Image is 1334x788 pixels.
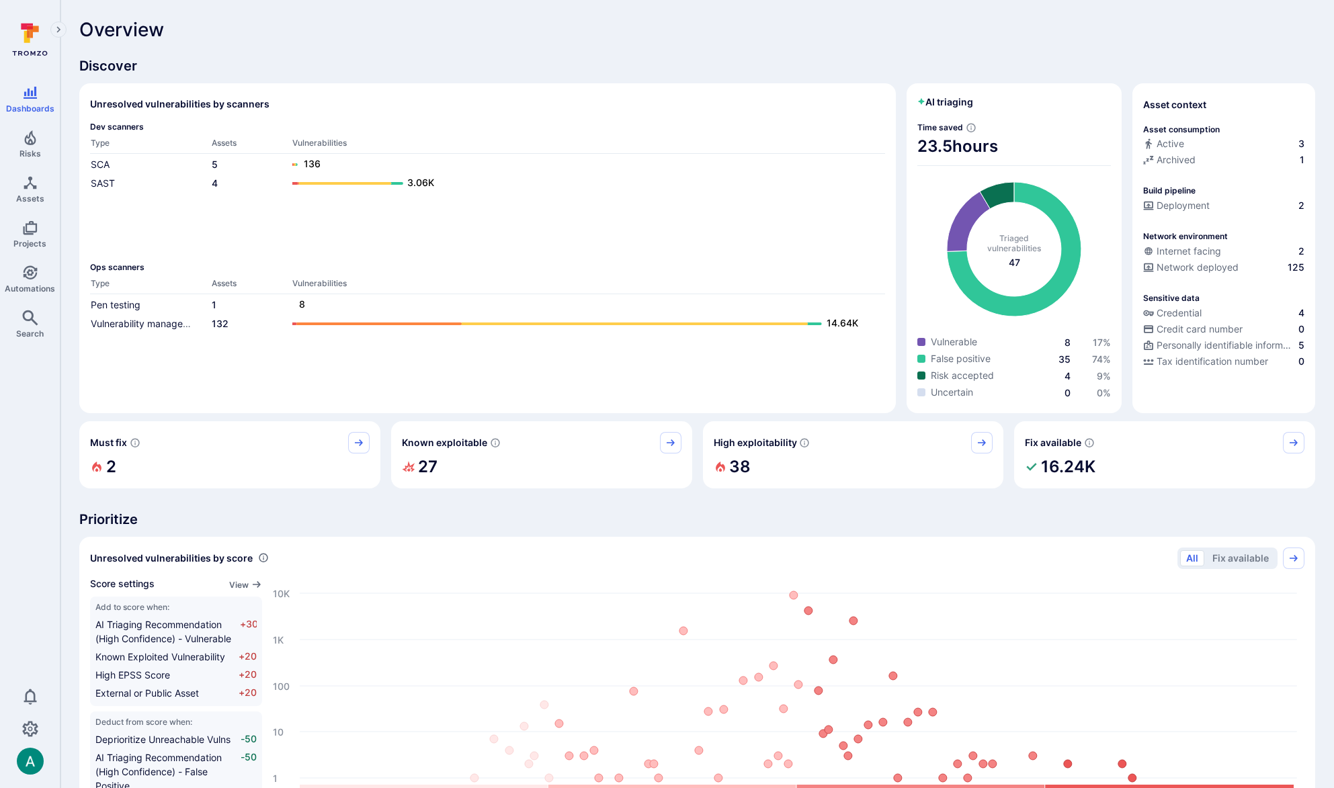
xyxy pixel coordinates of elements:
[212,318,228,329] a: 132
[299,298,305,310] text: 8
[90,277,211,294] th: Type
[1157,261,1239,274] span: Network deployed
[966,122,976,133] svg: Estimated based on an average time of 30 mins needed to triage each vulnerability
[292,157,872,173] a: 136
[273,587,290,599] text: 10K
[1143,322,1304,336] a: Credit card number0
[1097,370,1111,382] a: 9%
[1157,322,1243,336] span: Credit card number
[292,316,872,332] a: 14.64K
[13,238,46,249] span: Projects
[6,103,54,114] span: Dashboards
[1143,124,1220,134] p: Asset consumption
[917,95,973,109] h2: AI triaging
[1143,306,1202,320] div: Credential
[391,421,692,488] div: Known exploitable
[273,680,290,691] text: 100
[91,177,115,189] a: SAST
[1143,339,1304,352] a: Personally identifiable information (PII)5
[239,686,257,700] span: +20
[95,619,231,644] span: AI Triaging Recommendation (High Confidence) - Vulnerable
[1143,322,1304,339] div: Evidence indicative of processing credit card numbers
[1143,137,1304,153] div: Commits seen in the last 180 days
[292,277,885,294] th: Vulnerabilities
[1143,137,1304,150] a: Active3
[229,580,262,590] button: View
[917,122,963,132] span: Time saved
[1143,322,1243,336] div: Credit card number
[1298,306,1304,320] span: 4
[1092,353,1111,365] a: 74%
[90,262,885,272] span: Ops scanners
[54,24,63,36] i: Expand navigation menu
[90,577,155,591] span: Score settings
[1065,387,1071,398] a: 0
[1065,370,1071,382] a: 4
[95,717,257,727] span: Deduct from score when:
[1093,337,1111,348] a: 17%
[1288,261,1304,274] span: 125
[212,299,216,310] a: 1
[273,726,284,737] text: 10
[304,158,321,169] text: 136
[1143,231,1228,241] p: Network environment
[1298,137,1304,150] span: 3
[1157,199,1210,212] span: Deployment
[1143,261,1304,277] div: Evidence that the asset is packaged and deployed somewhere
[240,617,257,646] span: +30
[1143,153,1304,167] a: Archived1
[1298,245,1304,258] span: 2
[1298,355,1304,368] span: 0
[212,177,218,189] a: 4
[292,175,872,191] a: 3.06K
[1092,353,1111,365] span: 74 %
[90,436,127,449] span: Must fix
[1065,337,1071,348] a: 8
[273,633,284,645] text: 1K
[1014,421,1315,488] div: Fix available
[1298,339,1304,352] span: 5
[799,437,810,448] svg: EPSS score ≥ 0.7
[1157,339,1296,352] span: Personally identifiable information (PII)
[5,283,55,294] span: Automations
[1143,185,1196,195] p: Build pipeline
[1298,322,1304,336] span: 0
[90,97,269,111] h2: Unresolved vulnerabilities by scanners
[1143,153,1196,167] div: Archived
[1157,306,1202,320] span: Credential
[130,437,140,448] svg: Risk score >=40 , missed SLA
[19,148,41,159] span: Risks
[106,453,116,480] h2: 2
[239,650,257,664] span: +20
[1206,550,1275,566] button: Fix available
[91,299,140,310] a: Pen testing
[407,177,434,188] text: 3.06K
[292,297,872,313] a: 8
[729,453,751,480] h2: 38
[1143,306,1304,320] a: Credential4
[1143,339,1296,352] div: Personally identifiable information (PII)
[292,137,885,154] th: Vulnerabilities
[16,193,44,204] span: Assets
[1143,261,1239,274] div: Network deployed
[273,772,278,783] text: 1
[931,369,994,382] span: Risk accepted
[91,159,110,170] a: SCA
[16,329,44,339] span: Search
[1157,355,1268,368] span: Tax identification number
[1143,306,1304,322] div: Evidence indicative of handling user or service credentials
[987,233,1041,253] span: Triaged vulnerabilities
[95,687,199,699] span: External or Public Asset
[79,56,1315,75] span: Discover
[1143,355,1268,368] div: Tax identification number
[240,732,257,746] span: -50
[95,734,231,745] span: Deprioritize Unreachable Vulns
[17,748,44,775] img: ACg8ocLSa5mPYBaXNx3eFu_EmspyJX0laNWN7cXOFirfQ7srZveEpg=s96-c
[1041,453,1095,480] h2: 16.24K
[1157,137,1184,150] span: Active
[931,352,991,365] span: False positive
[1097,387,1111,398] span: 0 %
